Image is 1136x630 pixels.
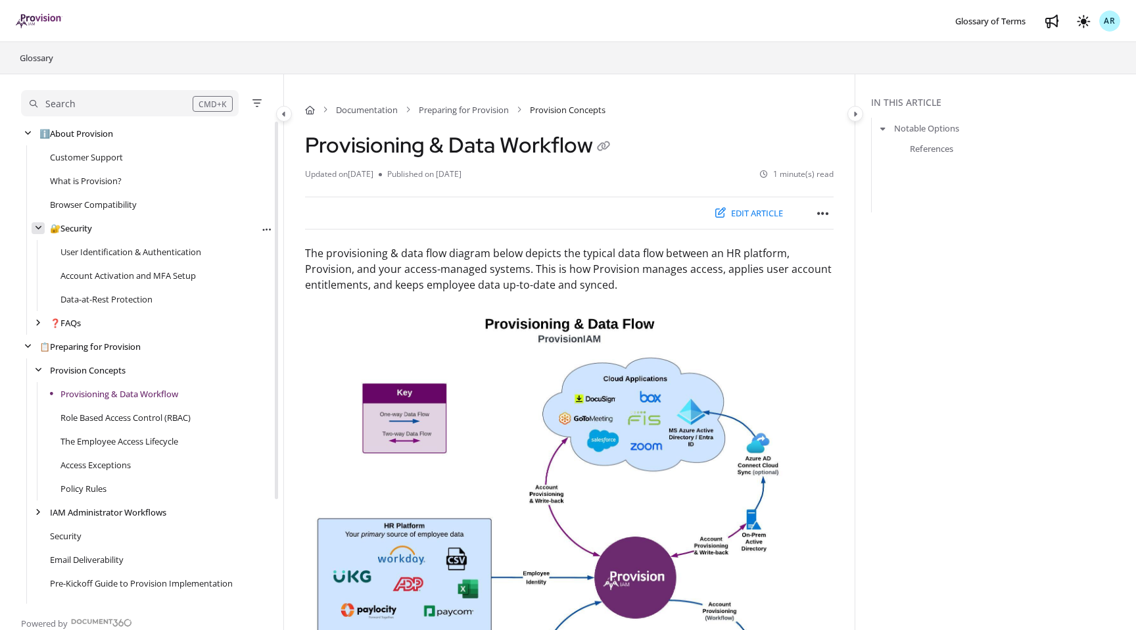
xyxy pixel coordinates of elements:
[60,482,106,495] a: Policy Rules
[50,316,81,329] a: FAQs
[50,222,92,235] a: Security
[39,128,50,139] span: ℹ️
[21,341,34,353] div: arrow
[16,14,62,29] a: Project logo
[16,14,62,28] img: brand logo
[32,364,45,377] div: arrow
[18,50,55,66] a: Glossary
[39,127,113,140] a: About Provision
[305,103,315,116] a: Home
[21,617,68,630] span: Powered by
[305,245,834,293] p: The provisioning & data flow diagram below depicts the typical data flow between an HR platform, ...
[379,168,461,181] li: Published on [DATE]
[260,222,273,235] button: Article more options
[60,435,178,448] a: The Employee Access Lifecycle
[50,317,60,329] span: ❓
[21,90,239,116] button: Search
[50,529,82,543] a: Security
[193,96,233,112] div: CMD+K
[760,168,834,181] li: 1 minute(s) read
[910,142,953,155] a: References
[45,97,76,111] div: Search
[50,174,122,187] a: What is Provision?
[32,506,45,519] div: arrow
[32,222,45,235] div: arrow
[60,293,153,306] a: Data-at-Rest Protection
[894,122,959,135] a: Notable Options
[60,269,196,282] a: Account Activation and MFA Setup
[955,15,1026,27] span: Glossary of Terms
[1104,15,1116,28] span: AR
[50,364,126,377] a: Provision Concepts
[707,203,792,224] button: Edit article
[39,341,50,352] span: 📋
[813,203,834,224] button: Article more options
[60,387,178,400] a: Provisioning & Data Workflow
[1041,11,1062,32] a: Whats new
[847,106,863,122] button: Category toggle
[260,221,273,235] div: More options
[50,198,137,211] a: Browser Compatibility
[877,121,889,135] button: arrow
[50,506,166,519] a: IAM Administrator Workflows
[1099,11,1120,32] button: AR
[871,95,1131,110] div: In this article
[1073,11,1094,32] button: Theme options
[305,132,614,158] h1: Provisioning & Data Workflow
[71,619,132,627] img: Document360
[21,614,132,630] a: Powered by Document360 - opens in a new tab
[50,600,154,614] a: Implementation Roadmap
[276,106,292,122] button: Category toggle
[249,95,265,111] button: Filter
[60,458,131,472] a: Access Exceptions
[336,103,398,116] a: Documentation
[21,128,34,140] div: arrow
[50,151,123,164] a: Customer Support
[32,317,45,329] div: arrow
[60,411,191,424] a: Role Based Access Control (RBAC)
[530,103,605,116] span: Provision Concepts
[50,553,124,566] a: Email Deliverability
[60,245,201,258] a: User Identification & Authentication
[50,222,60,234] span: 🔐
[50,577,233,590] a: Pre-Kickoff Guide to Provision Implementation
[593,137,614,158] button: Copy link of Provisioning & Data Workflow
[305,168,379,181] li: Updated on [DATE]
[419,103,509,116] a: Preparing for Provision
[39,340,141,353] a: Preparing for Provision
